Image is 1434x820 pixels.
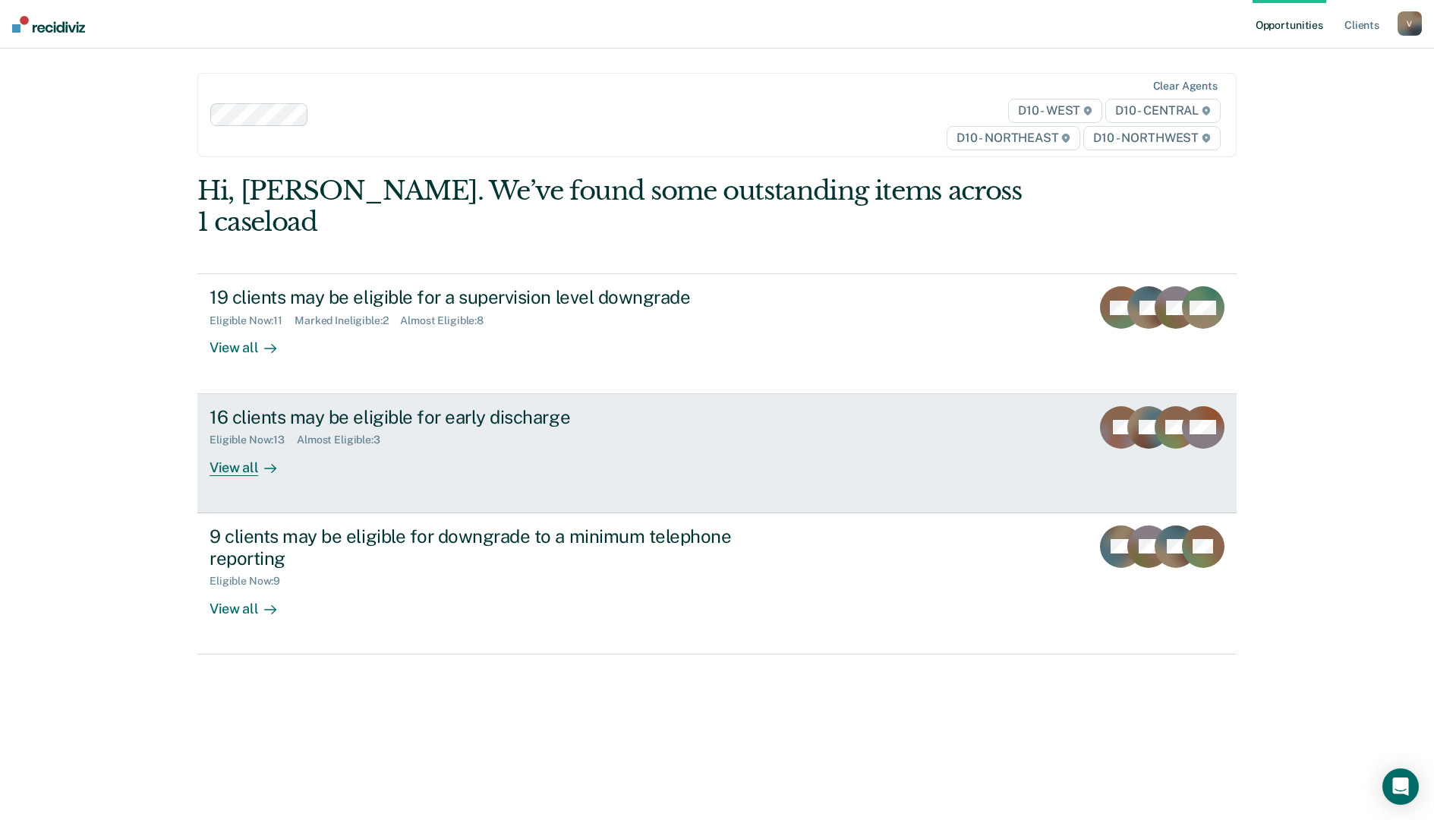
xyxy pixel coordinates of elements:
span: D10 - CENTRAL [1105,99,1221,123]
button: V [1398,11,1422,36]
div: Marked Ineligible : 2 [295,314,400,327]
span: D10 - NORTHWEST [1083,126,1220,150]
a: 19 clients may be eligible for a supervision level downgradeEligible Now:11Marked Ineligible:2Alm... [197,273,1237,393]
div: Almost Eligible : 8 [400,314,496,327]
div: Clear agents [1153,80,1218,93]
div: Eligible Now : 11 [210,314,295,327]
div: View all [210,446,295,476]
div: Almost Eligible : 3 [297,434,392,446]
div: Hi, [PERSON_NAME]. We’ve found some outstanding items across 1 caseload [197,175,1029,238]
div: View all [210,327,295,357]
div: Open Intercom Messenger [1382,768,1419,805]
div: 9 clients may be eligible for downgrade to a minimum telephone reporting [210,525,742,569]
a: 9 clients may be eligible for downgrade to a minimum telephone reportingEligible Now:9View all [197,513,1237,654]
div: View all [210,588,295,617]
span: D10 - WEST [1008,99,1102,123]
a: 16 clients may be eligible for early dischargeEligible Now:13Almost Eligible:3View all [197,394,1237,513]
span: D10 - NORTHEAST [947,126,1080,150]
div: Eligible Now : 9 [210,575,292,588]
div: Eligible Now : 13 [210,434,297,446]
div: 16 clients may be eligible for early discharge [210,406,742,428]
div: 19 clients may be eligible for a supervision level downgrade [210,286,742,308]
img: Recidiviz [12,16,85,33]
